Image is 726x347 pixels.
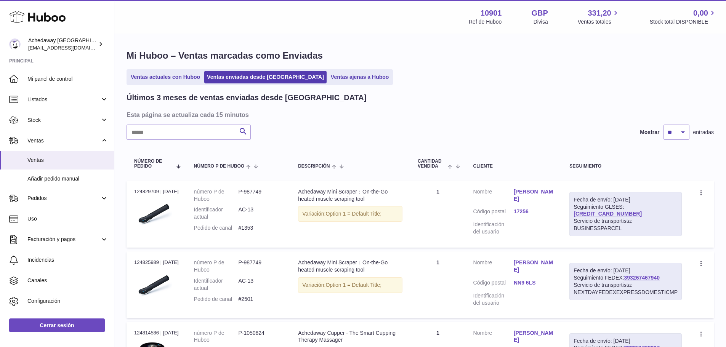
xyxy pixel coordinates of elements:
dd: AC-13 [238,277,283,292]
a: [PERSON_NAME] [514,329,554,344]
dt: Pedido de canal [194,224,239,232]
div: Achedaway Mini Scraper：On-the-Go heated muscle scraping tool [298,188,402,203]
dt: número P de Huboo [194,329,239,344]
div: Achedaway Cupper - The Smart Cupping Therapy Massager [298,329,402,344]
h2: Últimos 3 meses de ventas enviadas desde [GEOGRAPHIC_DATA] [127,93,366,103]
span: Ventas totales [578,18,620,26]
div: 124814586 | [DATE] [134,329,179,336]
span: Facturación y pagos [27,236,100,243]
span: entradas [693,129,714,136]
span: Option 1 = Default Title; [325,282,381,288]
strong: GBP [531,8,548,18]
div: Fecha de envío: [DATE] [574,267,678,274]
dt: Pedido de canal [194,296,239,303]
div: Divisa [534,18,548,26]
dt: Código postal [473,279,514,288]
td: 1 [410,181,466,248]
span: Número de pedido [134,159,172,169]
dt: Identificación del usuario [473,292,514,307]
dt: Identificación del usuario [473,221,514,235]
a: NN9 6LS [514,279,554,286]
div: Variación: [298,206,402,222]
a: 393267467940 [624,275,660,281]
div: Achedaway [GEOGRAPHIC_DATA] [28,37,97,51]
span: Mi panel de control [27,75,108,83]
img: internalAdmin-10901@internal.huboo.com [9,38,21,50]
span: Listados [27,96,100,103]
a: [PERSON_NAME] [514,259,554,273]
div: Cliente [473,164,555,169]
a: [CREDIT_CARD_NUMBER] [574,211,642,217]
span: Stock total DISPONIBLE [650,18,717,26]
div: Seguimiento [569,164,682,169]
img: musclescraper_750x_c42b3404-e4d5-48e3-b3b1-8be745232369.png [134,269,172,307]
dt: Identificador actual [194,206,239,221]
span: 0,00 [693,8,708,18]
div: Seguimiento FEDEX: [569,263,682,300]
span: Ventas [27,157,108,164]
dd: P-987749 [238,259,283,273]
a: 331,20 Ventas totales [578,8,620,26]
span: Cantidad vendida [418,159,446,169]
a: Ventas ajenas a Huboo [328,71,392,83]
div: 124829709 | [DATE] [134,188,179,195]
a: 0,00 Stock total DISPONIBLE [650,8,717,26]
span: 331,20 [588,8,611,18]
div: 124825989 | [DATE] [134,259,179,266]
div: Fecha de envío: [DATE] [574,196,678,203]
span: Descripción [298,164,330,169]
dd: #1353 [238,224,283,232]
div: Seguimiento GLSES: [569,192,682,236]
dd: #2501 [238,296,283,303]
div: Servicio de transportista: BUSINESSPARCEL [574,217,678,232]
span: [EMAIL_ADDRESS][DOMAIN_NAME] [28,45,112,51]
dd: P-987749 [238,188,283,203]
a: Ventas actuales con Huboo [128,71,203,83]
a: 17256 [514,208,554,215]
span: Añadir pedido manual [27,175,108,182]
dt: Nombre [473,259,514,275]
a: Cerrar sesión [9,318,105,332]
a: [PERSON_NAME] [514,188,554,203]
strong: 10901 [481,8,502,18]
dt: Nombre [473,329,514,346]
span: Canales [27,277,108,284]
label: Mostrar [640,129,659,136]
span: Pedidos [27,195,100,202]
div: Fecha de envío: [DATE] [574,337,678,345]
td: 1 [410,251,466,318]
dt: Identificador actual [194,277,239,292]
div: Achedaway Mini Scraper：On-the-Go heated muscle scraping tool [298,259,402,273]
div: Ref de Huboo [469,18,502,26]
h1: Mi Huboo – Ventas marcadas como Enviadas [127,50,714,62]
dt: número P de Huboo [194,188,239,203]
a: Ventas enviadas desde [GEOGRAPHIC_DATA] [204,71,327,83]
span: Option 1 = Default Title; [325,211,381,217]
span: Ventas [27,137,100,144]
span: Stock [27,117,100,124]
div: Servicio de transportista: NEXTDAYFEDEXEXPRESSDOMESTICMP [574,281,678,296]
span: número P de Huboo [194,164,244,169]
div: Variación: [298,277,402,293]
span: Incidencias [27,256,108,264]
span: Configuración [27,297,108,305]
h3: Esta página se actualiza cada 15 minutos [127,110,712,119]
dt: número P de Huboo [194,259,239,273]
dd: P-1050824 [238,329,283,344]
dd: AC-13 [238,206,283,221]
dt: Código postal [473,208,514,217]
span: Uso [27,215,108,222]
dt: Nombre [473,188,514,205]
img: musclescraper_750x_c42b3404-e4d5-48e3-b3b1-8be745232369.png [134,197,172,235]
